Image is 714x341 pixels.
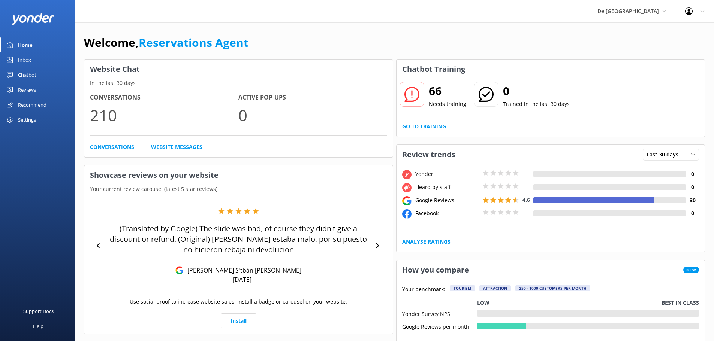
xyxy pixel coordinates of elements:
a: Conversations [90,143,134,151]
div: Yonder [413,170,481,178]
p: 210 [90,103,238,128]
div: Home [18,37,33,52]
p: Your benchmark: [402,285,445,294]
p: 0 [238,103,387,128]
div: Tourism [450,285,475,291]
span: 4.6 [522,196,530,203]
h3: How you compare [397,260,475,280]
div: Yonder Survey NPS [402,310,477,317]
h1: Welcome, [84,34,248,52]
a: Install [221,313,256,328]
p: In the last 30 days [84,79,393,87]
p: Needs training [429,100,466,108]
h4: 0 [686,170,699,178]
div: Support Docs [23,304,54,319]
p: (Translated by Google) The slide was bad, of course they didn't give a discount or refund. (Origi... [105,223,372,255]
a: Analyse Ratings [402,238,451,246]
h4: 0 [686,209,699,217]
img: Google Reviews [175,266,184,274]
div: 250 - 1000 customers per month [515,285,590,291]
div: Chatbot [18,67,36,82]
a: Website Messages [151,143,202,151]
div: Help [33,319,43,334]
h3: Chatbot Training [397,60,471,79]
h3: Showcase reviews on your website [84,165,393,185]
p: Trained in the last 30 days [503,100,570,108]
span: New [683,267,699,273]
h4: 0 [686,183,699,191]
p: Low [477,299,489,307]
div: Recommend [18,97,46,112]
h4: Conversations [90,93,238,103]
div: Google Reviews per month [402,323,477,329]
div: Attraction [479,285,511,291]
h4: Active Pop-ups [238,93,387,103]
p: Use social proof to increase website sales. Install a badge or carousel on your website. [130,298,347,306]
h2: 0 [503,82,570,100]
a: Reservations Agent [139,35,248,50]
h3: Website Chat [84,60,393,79]
div: Heard by staff [413,183,481,191]
p: Best in class [662,299,699,307]
img: yonder-white-logo.png [11,13,54,25]
h4: 30 [686,196,699,204]
p: [PERSON_NAME] S'tbán [PERSON_NAME] [184,266,301,274]
a: Go to Training [402,122,446,131]
span: Last 30 days [647,150,683,159]
div: Google Reviews [413,196,481,204]
span: De [GEOGRAPHIC_DATA] [597,7,659,15]
h3: Review trends [397,145,461,164]
div: Settings [18,112,36,127]
h2: 66 [429,82,466,100]
p: Your current review carousel (latest 5 star reviews) [84,185,393,193]
div: Inbox [18,52,31,67]
div: Reviews [18,82,36,97]
div: Facebook [413,209,481,217]
p: [DATE] [233,275,251,284]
